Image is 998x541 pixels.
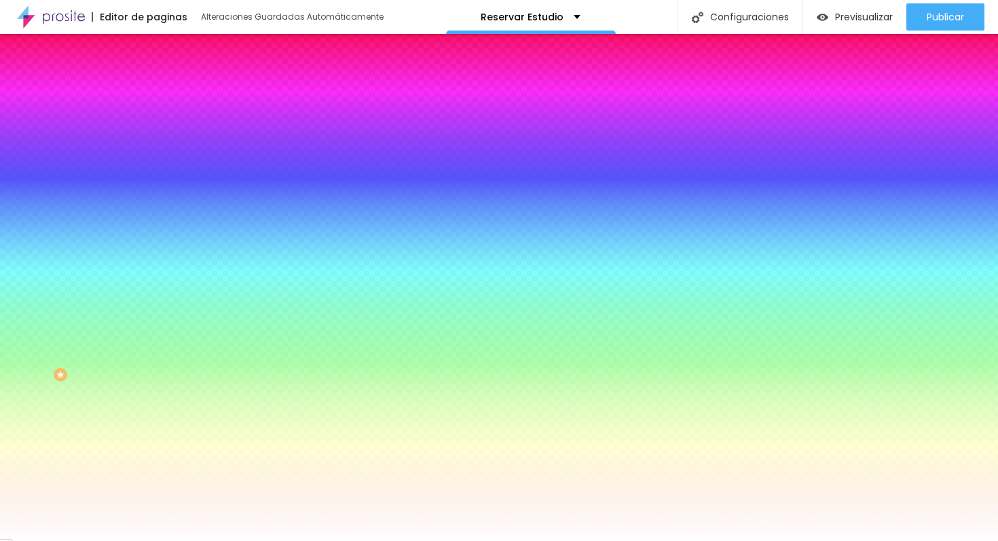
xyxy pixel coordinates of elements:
div: Editor de paginas [92,12,187,22]
img: view-1.svg [817,12,828,23]
span: Previsualizar [835,12,893,22]
button: Publicar [906,3,984,31]
div: Alteraciones Guardadas Automáticamente [201,13,384,21]
p: Reservar Estudio [481,12,563,22]
img: Icone [692,12,703,23]
button: Previsualizar [803,3,906,31]
span: Publicar [927,12,964,22]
